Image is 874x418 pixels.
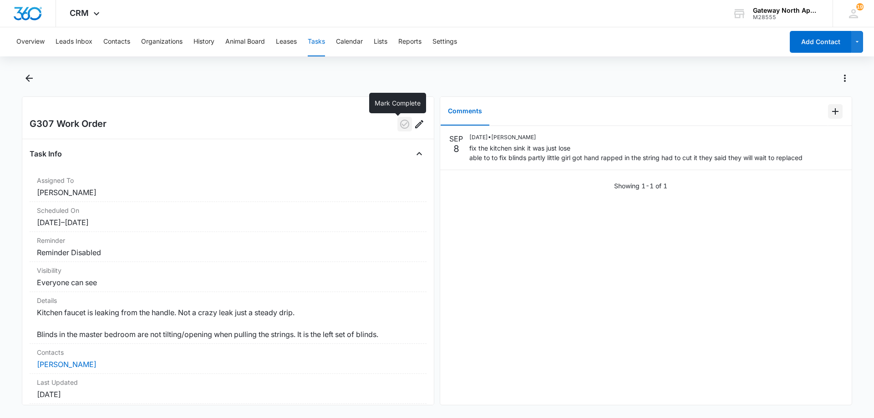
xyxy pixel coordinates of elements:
[398,27,422,56] button: Reports
[374,27,387,56] button: Lists
[37,266,419,275] dt: Visibility
[30,232,427,262] div: ReminderReminder Disabled
[30,344,427,374] div: Contacts[PERSON_NAME]
[441,97,489,126] button: Comments
[30,117,107,131] h2: G307 Work Order
[276,27,297,56] button: Leases
[469,133,803,141] p: [DATE] • [PERSON_NAME]
[16,27,45,56] button: Overview
[308,27,325,56] button: Tasks
[30,148,62,159] h4: Task Info
[141,27,183,56] button: Organizations
[30,374,427,404] div: Last Updated[DATE]
[614,181,667,191] p: Showing 1-1 of 1
[37,217,419,228] dd: [DATE] – [DATE]
[37,296,419,305] dt: Details
[828,104,843,119] button: Add Comment
[56,27,92,56] button: Leads Inbox
[37,389,419,400] dd: [DATE]
[412,117,427,131] button: Edit
[469,143,803,162] p: fix the kitchen sink it was just lose able to to fix blinds partly little girl got hand rapped in...
[37,347,419,357] dt: Contacts
[30,172,427,202] div: Assigned To[PERSON_NAME]
[336,27,363,56] button: Calendar
[453,144,459,153] p: 8
[37,277,419,288] dd: Everyone can see
[37,176,419,185] dt: Assigned To
[193,27,214,56] button: History
[449,133,463,144] p: SEP
[432,27,457,56] button: Settings
[70,8,89,18] span: CRM
[753,14,819,20] div: account id
[225,27,265,56] button: Animal Board
[30,202,427,232] div: Scheduled On[DATE]–[DATE]
[37,247,419,258] dd: Reminder Disabled
[37,187,419,198] dd: [PERSON_NAME]
[37,307,419,340] dd: Kitchen faucet is leaking from the handle. Not a crazy leak just a steady drip. Blinds in the mas...
[37,206,419,215] dt: Scheduled On
[37,360,97,369] a: [PERSON_NAME]
[790,31,851,53] button: Add Contact
[103,27,130,56] button: Contacts
[30,262,427,292] div: VisibilityEveryone can see
[37,236,419,245] dt: Reminder
[30,292,427,344] div: DetailsKitchen faucet is leaking from the handle. Not a crazy leak just a steady drip. Blinds in ...
[369,93,426,113] div: Mark Complete
[838,71,852,86] button: Actions
[856,3,864,10] span: 19
[412,146,427,161] button: Close
[856,3,864,10] div: notifications count
[753,7,819,14] div: account name
[37,378,419,387] dt: Last Updated
[22,71,36,86] button: Back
